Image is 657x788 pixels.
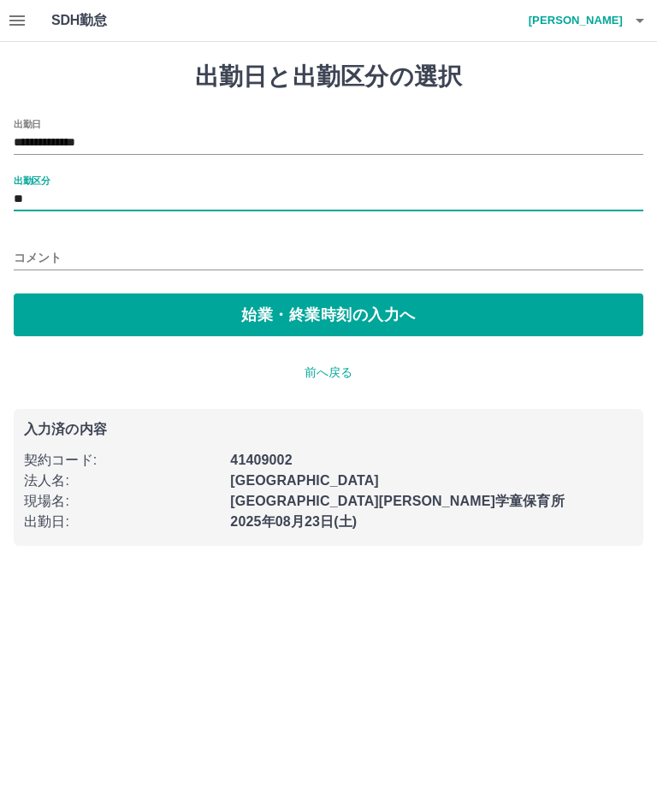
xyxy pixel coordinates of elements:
p: 現場名 : [24,491,220,512]
p: 入力済の内容 [24,423,633,436]
p: 法人名 : [24,471,220,491]
label: 出勤日 [14,117,41,130]
p: 出勤日 : [24,512,220,532]
p: 契約コード : [24,450,220,471]
b: 41409002 [230,453,292,467]
h1: 出勤日と出勤区分の選択 [14,62,643,92]
p: 前へ戻る [14,364,643,382]
b: [GEOGRAPHIC_DATA] [230,473,379,488]
b: 2025年08月23日(土) [230,514,357,529]
label: 出勤区分 [14,174,50,187]
b: [GEOGRAPHIC_DATA][PERSON_NAME]学童保育所 [230,494,564,508]
button: 始業・終業時刻の入力へ [14,293,643,336]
